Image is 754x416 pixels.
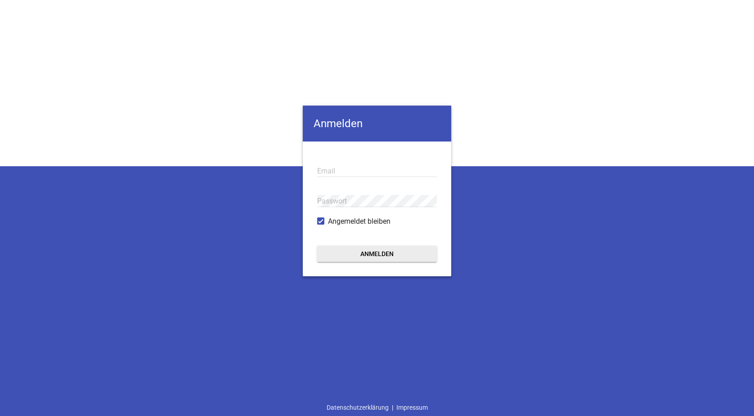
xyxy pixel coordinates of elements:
button: Anmelden [317,246,437,262]
h4: Anmelden [303,106,451,142]
a: Impressum [393,399,431,416]
a: Datenschutzerklärung [323,399,392,416]
span: Angemeldet bleiben [328,216,390,227]
div: | [323,399,431,416]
